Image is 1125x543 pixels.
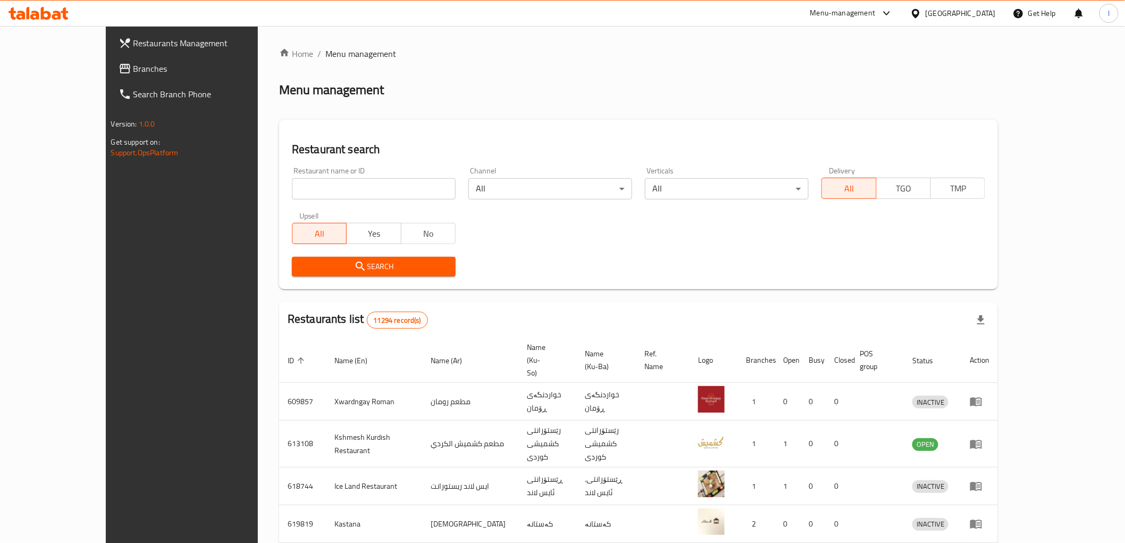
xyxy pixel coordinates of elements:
[698,386,725,413] img: Xwardngay Roman
[912,480,948,492] span: INACTIVE
[406,226,451,241] span: No
[367,312,428,329] div: Total records count
[826,383,851,421] td: 0
[367,315,427,325] span: 11294 record(s)
[279,505,326,543] td: 619819
[826,421,851,467] td: 0
[912,396,948,408] span: INACTIVE
[970,438,989,450] div: Menu
[912,438,938,450] span: OPEN
[133,37,285,49] span: Restaurants Management
[279,467,326,505] td: 618744
[912,518,948,530] span: INACTIVE
[422,505,518,543] td: [DEMOGRAPHIC_DATA]
[826,338,851,383] th: Closed
[326,505,422,543] td: Kastana
[576,421,636,467] td: رێستۆرانتی کشمیشى كوردى
[775,338,800,383] th: Open
[912,518,948,531] div: INACTIVE
[876,178,931,199] button: TGO
[800,338,826,383] th: Busy
[279,81,384,98] h2: Menu management
[970,395,989,408] div: Menu
[698,471,725,497] img: Ice Land Restaurant
[576,467,636,505] td: .ڕێستۆرانتی ئایس لاند
[961,338,998,383] th: Action
[800,383,826,421] td: 0
[325,47,396,60] span: Menu management
[970,480,989,492] div: Menu
[279,47,313,60] a: Home
[431,354,476,367] span: Name (Ar)
[698,508,725,535] img: Kastana
[935,181,981,196] span: TMP
[775,383,800,421] td: 0
[881,181,927,196] span: TGO
[826,181,872,196] span: All
[110,81,293,107] a: Search Branch Phone
[351,226,397,241] span: Yes
[968,307,994,333] div: Export file
[826,467,851,505] td: 0
[518,467,576,505] td: ڕێستۆرانتی ئایس لاند
[576,383,636,421] td: خواردنگەی ڕۆمان
[292,178,456,199] input: Search for restaurant name or ID..
[737,421,775,467] td: 1
[645,178,809,199] div: All
[317,47,321,60] li: /
[292,141,985,157] h2: Restaurant search
[326,467,422,505] td: Ice Land Restaurant
[737,383,775,421] td: 1
[829,167,855,174] label: Delivery
[775,505,800,543] td: 0
[810,7,876,20] div: Menu-management
[299,212,319,220] label: Upsell
[518,383,576,421] td: خواردنگەی ڕۆمان
[826,505,851,543] td: 0
[644,347,677,373] span: Ref. Name
[860,347,891,373] span: POS group
[930,178,985,199] button: TMP
[800,467,826,505] td: 0
[401,223,456,244] button: No
[1108,7,1110,19] span: l
[297,226,342,241] span: All
[422,467,518,505] td: ايس لاند ريستورانت
[800,505,826,543] td: 0
[737,505,775,543] td: 2
[111,117,137,131] span: Version:
[292,223,347,244] button: All
[518,505,576,543] td: کەستانە
[775,421,800,467] td: 1
[288,311,428,329] h2: Restaurants list
[110,30,293,56] a: Restaurants Management
[576,505,636,543] td: کەستانە
[422,383,518,421] td: مطعم رومان
[139,117,155,131] span: 1.0.0
[326,421,422,467] td: Kshmesh Kurdish Restaurant
[111,135,160,149] span: Get support on:
[912,438,938,451] div: OPEN
[698,429,725,455] img: Kshmesh Kurdish Restaurant
[111,146,179,160] a: Support.OpsPlatform
[775,467,800,505] td: 1
[518,421,576,467] td: رێستۆرانتی کشمیشى كوردى
[527,341,564,379] span: Name (Ku-So)
[279,421,326,467] td: 613108
[585,347,623,373] span: Name (Ku-Ba)
[292,257,456,277] button: Search
[288,354,308,367] span: ID
[110,56,293,81] a: Branches
[279,383,326,421] td: 609857
[133,62,285,75] span: Branches
[468,178,632,199] div: All
[912,480,948,493] div: INACTIVE
[279,47,998,60] nav: breadcrumb
[133,88,285,101] span: Search Branch Phone
[821,178,876,199] button: All
[737,467,775,505] td: 1
[300,260,447,273] span: Search
[326,383,422,421] td: Xwardngay Roman
[737,338,775,383] th: Branches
